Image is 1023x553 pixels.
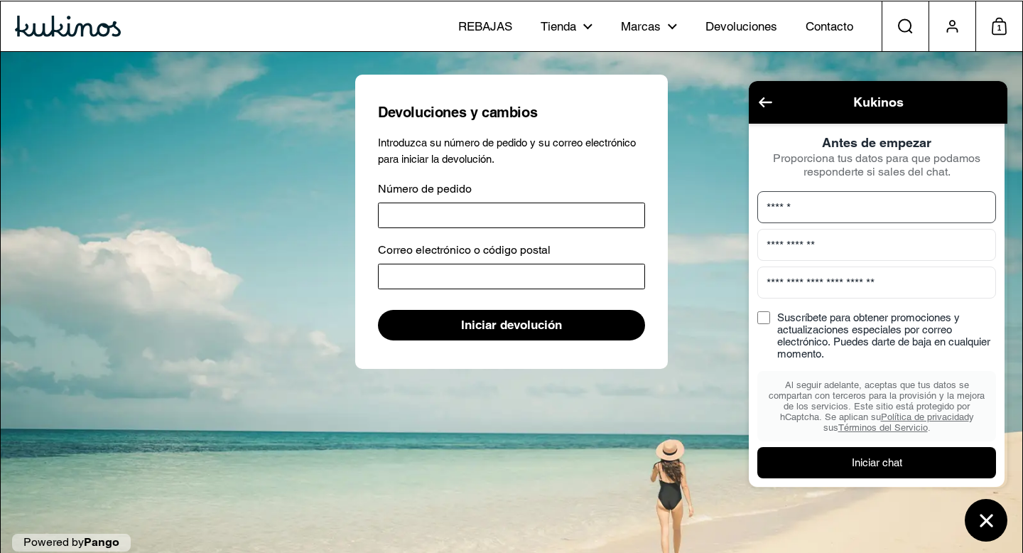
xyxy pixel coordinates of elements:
a: Devoluciones [691,6,791,46]
a: Pango [84,535,119,549]
a: Contacto [791,6,867,46]
span: Contacto [806,19,853,35]
button: Iniciar devolución [378,310,645,340]
span: Tienda [541,19,576,35]
label: Correo electrónico o código postal [378,242,551,259]
span: Devoluciones [705,19,777,35]
label: Número de pedido [378,181,472,198]
inbox-online-store-chat: Chat de la tienda online Shopify [745,81,1012,542]
span: Marcas [621,19,661,35]
a: Tienda [526,6,607,46]
span: Iniciar devolución [461,311,562,340]
p: Introduzca su número de pedido y su correo electrónico para iniciar la devolución. [378,135,645,167]
p: Powered by [12,534,131,552]
a: Marcas [607,6,691,46]
span: 1 [992,19,1007,38]
a: REBAJAS [444,6,526,46]
h1: Devoluciones y cambios [378,103,645,122]
span: REBAJAS [458,19,512,35]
